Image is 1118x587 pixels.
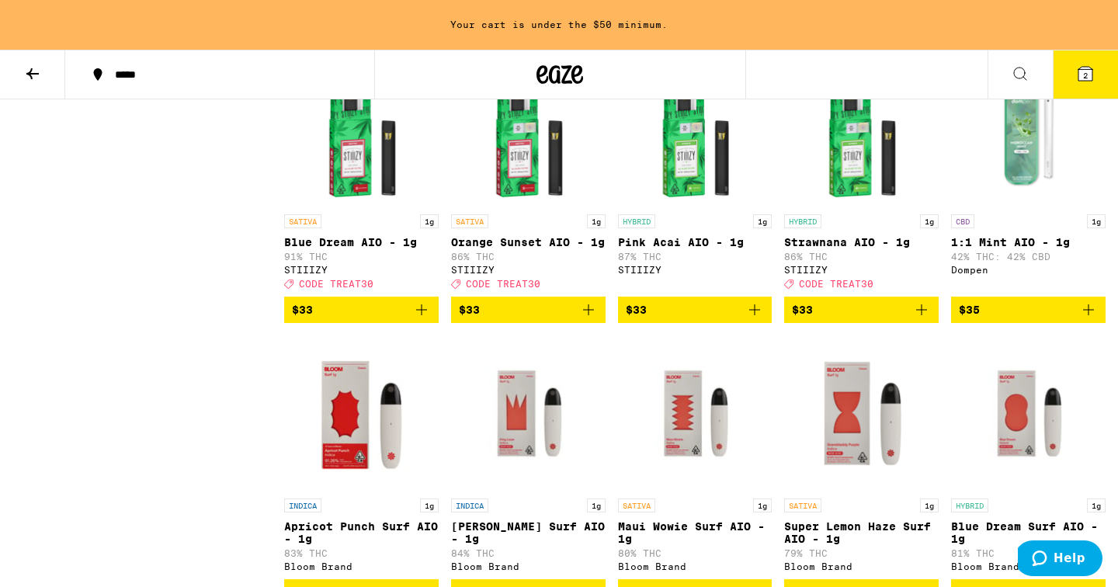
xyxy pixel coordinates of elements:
p: SATIVA [284,214,321,228]
span: CODE TREAT30 [466,279,540,289]
p: 1g [753,498,772,512]
a: Open page for Orange Sunset AIO - 1g from STIIIZY [451,51,606,297]
p: 80% THC [618,548,773,558]
span: $33 [626,304,647,316]
p: 83% THC [284,548,439,558]
span: $35 [959,304,980,316]
img: Dompen - 1:1 Mint AIO - 1g [951,51,1106,207]
p: Maui Wowie Surf AIO - 1g [618,520,773,545]
p: 1g [587,498,606,512]
p: HYBRID [784,214,821,228]
div: Bloom Brand [451,561,606,571]
p: 91% THC [284,252,439,262]
div: Bloom Brand [951,561,1106,571]
p: [PERSON_NAME] Surf AIO - 1g [451,520,606,545]
p: CBD [951,214,974,228]
p: SATIVA [451,214,488,228]
a: Open page for Blue Dream AIO - 1g from STIIIZY [284,51,439,297]
button: Add to bag [284,297,439,323]
button: Add to bag [618,297,773,323]
div: STIIIZY [618,265,773,275]
p: 1g [920,498,939,512]
img: Bloom Brand - King Louis Surf AIO - 1g [451,335,606,491]
img: STIIIZY - Orange Sunset AIO - 1g [451,51,606,207]
iframe: Opens a widget where you can find more information [1018,540,1102,579]
p: 1g [420,498,439,512]
p: SATIVA [618,498,655,512]
img: Bloom Brand - Apricot Punch Surf AIO - 1g [284,335,439,491]
span: 2 [1083,71,1088,80]
a: Open page for 1:1 Mint AIO - 1g from Dompen [951,51,1106,297]
p: 86% THC [784,252,939,262]
div: STIIIZY [451,265,606,275]
p: 81% THC [951,548,1106,558]
p: 1g [753,214,772,228]
a: Open page for Maui Wowie Surf AIO - 1g from Bloom Brand [618,335,773,579]
p: 1g [420,214,439,228]
p: 1g [920,214,939,228]
p: Strawnana AIO - 1g [784,236,939,248]
button: Add to bag [451,297,606,323]
button: Add to bag [784,297,939,323]
a: Open page for Apricot Punch Surf AIO - 1g from Bloom Brand [284,335,439,579]
a: Open page for Blue Dream Surf AIO - 1g from Bloom Brand [951,335,1106,579]
p: 1g [587,214,606,228]
span: CODE TREAT30 [299,279,373,289]
p: 86% THC [451,252,606,262]
div: Dompen [951,265,1106,275]
img: STIIIZY - Strawnana AIO - 1g [784,51,939,207]
span: $33 [792,304,813,316]
div: STIIIZY [784,265,939,275]
span: CODE TREAT30 [799,279,873,289]
a: Open page for Pink Acai AIO - 1g from STIIIZY [618,51,773,297]
img: STIIIZY - Blue Dream AIO - 1g [284,51,439,207]
p: Apricot Punch Surf AIO - 1g [284,520,439,545]
p: HYBRID [951,498,988,512]
p: Pink Acai AIO - 1g [618,236,773,248]
img: Bloom Brand - Blue Dream Surf AIO - 1g [951,335,1106,491]
div: STIIIZY [284,265,439,275]
p: INDICA [284,498,321,512]
div: Bloom Brand [784,561,939,571]
p: SATIVA [784,498,821,512]
a: Open page for Strawnana AIO - 1g from STIIIZY [784,51,939,297]
p: Blue Dream Surf AIO - 1g [951,520,1106,545]
div: Bloom Brand [618,561,773,571]
p: Orange Sunset AIO - 1g [451,236,606,248]
p: INDICA [451,498,488,512]
span: $33 [459,304,480,316]
a: Open page for Super Lemon Haze Surf AIO - 1g from Bloom Brand [784,335,939,579]
button: Add to bag [951,297,1106,323]
img: STIIIZY - Pink Acai AIO - 1g [618,51,773,207]
p: HYBRID [618,214,655,228]
p: 79% THC [784,548,939,558]
p: Super Lemon Haze Surf AIO - 1g [784,520,939,545]
p: 1g [1087,214,1106,228]
p: 87% THC [618,252,773,262]
span: $33 [292,304,313,316]
p: 84% THC [451,548,606,558]
p: 42% THC: 42% CBD [951,252,1106,262]
p: Blue Dream AIO - 1g [284,236,439,248]
div: Bloom Brand [284,561,439,571]
img: Bloom Brand - Super Lemon Haze Surf AIO - 1g [784,335,939,491]
p: 1g [1087,498,1106,512]
a: Open page for King Louis Surf AIO - 1g from Bloom Brand [451,335,606,579]
p: 1:1 Mint AIO - 1g [951,236,1106,248]
button: 2 [1053,50,1118,99]
img: Bloom Brand - Maui Wowie Surf AIO - 1g [618,335,773,491]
